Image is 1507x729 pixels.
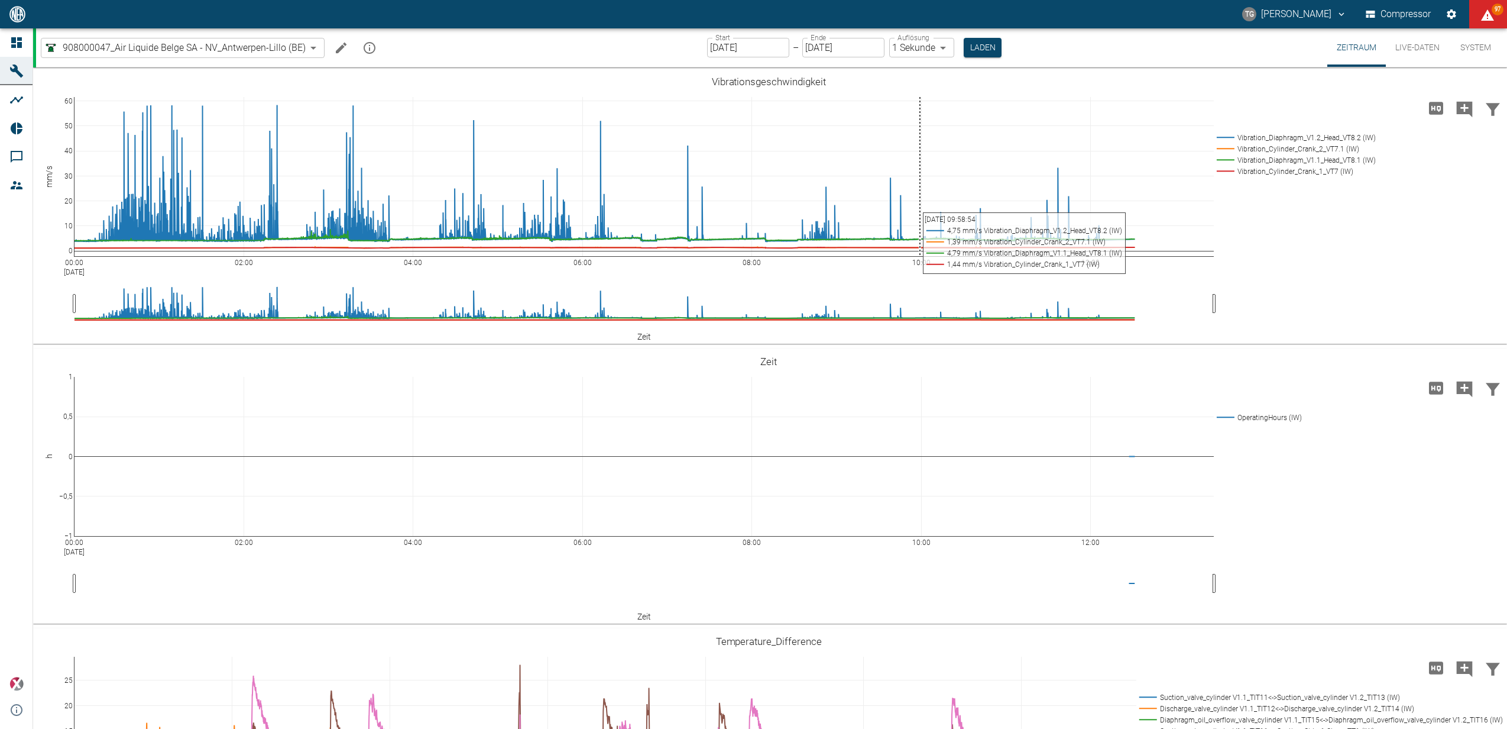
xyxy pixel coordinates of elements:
[1386,28,1449,67] button: Live-Daten
[358,36,381,60] button: mission info
[44,41,306,55] a: 908000047_Air Liquide Belge SA - NV_Antwerpen-Lillo (BE)
[63,41,306,54] span: 908000047_Air Liquide Belge SA - NV_Antwerpen-Lillo (BE)
[707,38,789,57] input: DD.MM.YYYY
[964,38,1002,57] button: Laden
[1327,28,1386,67] button: Zeitraum
[1242,7,1256,21] div: TG
[1450,373,1479,404] button: Kommentar hinzufügen
[1450,93,1479,124] button: Kommentar hinzufügen
[1422,102,1450,113] span: Hohe Auflösung
[1449,28,1502,67] button: System
[1492,4,1503,15] span: 97
[1363,4,1434,25] button: Compressor
[1450,653,1479,683] button: Kommentar hinzufügen
[802,38,884,57] input: DD.MM.YYYY
[1422,382,1450,393] span: Hohe Auflösung
[1441,4,1462,25] button: Einstellungen
[8,6,27,22] img: logo
[1422,662,1450,673] span: Hohe Auflösung
[1240,4,1349,25] button: thomas.gregoir@neuman-esser.com
[1479,653,1507,683] button: Daten filtern
[1479,373,1507,404] button: Daten filtern
[1479,93,1507,124] button: Daten filtern
[897,33,929,43] label: Auflösung
[715,33,730,43] label: Start
[329,36,353,60] button: Machine bearbeiten
[811,33,826,43] label: Ende
[889,38,954,57] div: 1 Sekunde
[9,677,24,691] img: Xplore Logo
[793,41,799,54] p: –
